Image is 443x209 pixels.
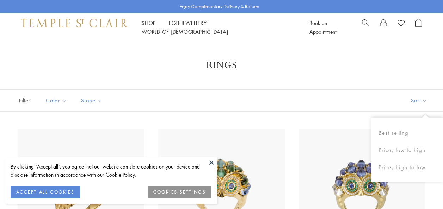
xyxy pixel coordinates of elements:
[76,93,108,108] button: Stone
[21,19,128,27] img: Temple St. Clair
[166,19,207,26] a: High JewelleryHigh Jewellery
[41,93,72,108] button: Color
[362,19,369,36] a: Search
[11,186,80,198] button: ACCEPT ALL COOKIES
[395,90,443,111] button: Show sort by
[180,3,260,10] p: Enjoy Complimentary Delivery & Returns
[42,96,72,105] span: Color
[142,28,228,35] a: World of [DEMOGRAPHIC_DATA]World of [DEMOGRAPHIC_DATA]
[371,141,443,159] button: Price, low to high
[371,124,443,141] button: Best selling
[398,19,405,29] a: View Wishlist
[11,163,211,179] div: By clicking “Accept all”, you agree that our website can store cookies on your device and disclos...
[142,19,294,36] nav: Main navigation
[148,186,211,198] button: COOKIES SETTINGS
[309,19,336,35] a: Book an Appointment
[28,59,415,72] h1: Rings
[78,96,108,105] span: Stone
[415,19,422,36] a: Open Shopping Bag
[142,19,156,26] a: ShopShop
[371,159,443,176] button: Price, high to low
